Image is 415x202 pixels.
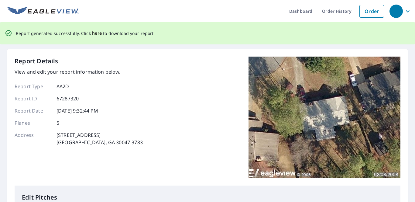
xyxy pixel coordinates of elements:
p: Report Date [15,107,51,114]
p: Report generated successfully. Click to download your report. [16,30,155,37]
p: [STREET_ADDRESS] [GEOGRAPHIC_DATA], GA 30047-3783 [57,131,143,146]
p: Report Details [15,57,58,66]
p: Report ID [15,95,51,102]
p: Planes [15,119,51,127]
p: AA2D [57,83,69,90]
p: 67287320 [57,95,79,102]
button: here [92,30,102,37]
img: Top image [249,57,400,178]
a: Order [359,5,384,18]
p: Address [15,131,51,146]
p: View and edit your report information below. [15,68,143,75]
p: 5 [57,119,59,127]
p: Edit Pitches [22,193,393,202]
p: Report Type [15,83,51,90]
img: EV Logo [7,7,79,16]
p: [DATE] 9:32:44 PM [57,107,98,114]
